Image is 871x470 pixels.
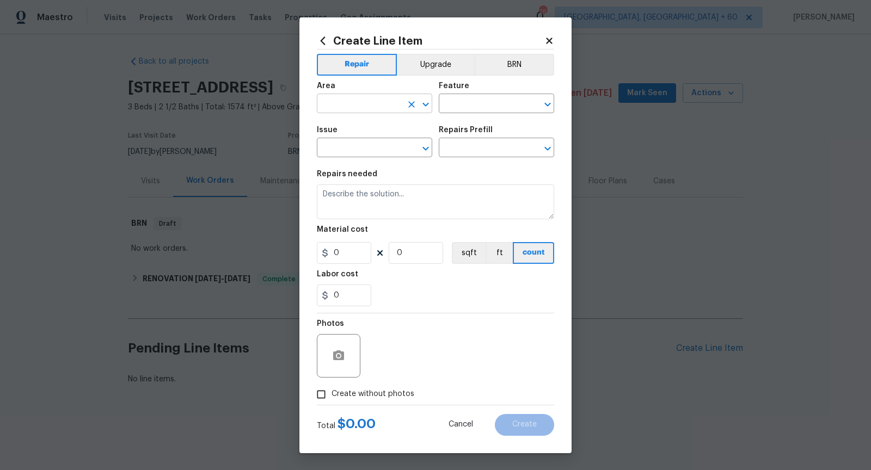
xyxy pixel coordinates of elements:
[449,420,473,429] span: Cancel
[397,54,475,76] button: Upgrade
[317,54,397,76] button: Repair
[332,388,414,400] span: Create without photos
[418,141,433,156] button: Open
[317,320,344,327] h5: Photos
[317,170,377,178] h5: Repairs needed
[317,270,358,278] h5: Labor cost
[439,126,493,134] h5: Repairs Prefill
[513,242,554,264] button: count
[317,35,544,47] h2: Create Line Item
[474,54,554,76] button: BRN
[338,417,376,430] span: $ 0.00
[317,418,376,431] div: Total
[486,242,513,264] button: ft
[317,82,335,90] h5: Area
[418,97,433,112] button: Open
[439,82,469,90] h5: Feature
[317,226,368,233] h5: Material cost
[540,141,555,156] button: Open
[512,420,537,429] span: Create
[404,97,419,112] button: Clear
[431,414,490,436] button: Cancel
[452,242,486,264] button: sqft
[495,414,554,436] button: Create
[540,97,555,112] button: Open
[317,126,338,134] h5: Issue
